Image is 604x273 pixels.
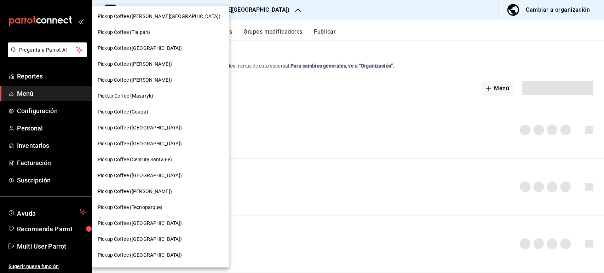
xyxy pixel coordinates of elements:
div: Pickup Coffee (Tecnoparque) [92,199,229,215]
span: Pickup Coffee ([GEOGRAPHIC_DATA]) [98,45,182,52]
div: Pickup Coffee ([GEOGRAPHIC_DATA]) [92,136,229,152]
div: Pickup Coffee (Century Santa Fe) [92,152,229,168]
div: PickUp Coffee (Masaryk) [92,88,229,104]
span: Pickup Coffee ([GEOGRAPHIC_DATA]) [98,172,182,179]
div: Pickup Coffee (Coapa) [92,104,229,120]
span: Pickup Coffee (Tecnoparque) [98,204,163,211]
div: Pickup Coffee ([PERSON_NAME]) [92,56,229,72]
div: Pickup Coffee ([PERSON_NAME][GEOGRAPHIC_DATA]) [92,8,229,24]
span: Pickup Coffee ([GEOGRAPHIC_DATA]) [98,251,182,259]
div: Pickup Coffee ([PERSON_NAME]) [92,184,229,199]
span: Pickup Coffee (Coapa) [98,108,148,116]
span: Pickup Coffee ([PERSON_NAME]) [98,60,172,68]
span: Pickup Coffee (Tlalpan) [98,29,150,36]
div: Pickup Coffee ([GEOGRAPHIC_DATA]) [92,215,229,231]
span: Pickup Coffee ([PERSON_NAME]) [98,76,172,84]
span: Pickup Coffee ([PERSON_NAME]) [98,188,172,195]
span: Pickup Coffee (Century Santa Fe) [98,156,172,163]
div: Pickup Coffee ([PERSON_NAME]) [92,72,229,88]
span: Pickup Coffee ([GEOGRAPHIC_DATA]) [98,124,182,132]
div: Pickup Coffee ([GEOGRAPHIC_DATA]) [92,231,229,247]
div: Pickup Coffee (Tlalpan) [92,24,229,40]
span: Pickup Coffee ([GEOGRAPHIC_DATA]) [98,236,182,243]
div: Pickup Coffee ([GEOGRAPHIC_DATA]) [92,40,229,56]
div: Pickup Coffee ([GEOGRAPHIC_DATA]) [92,120,229,136]
div: Pickup Coffee ([GEOGRAPHIC_DATA]) [92,168,229,184]
span: Pickup Coffee ([GEOGRAPHIC_DATA]) [98,220,182,227]
span: Pickup Coffee ([GEOGRAPHIC_DATA]) [98,140,182,147]
div: Pickup Coffee ([GEOGRAPHIC_DATA]) [92,247,229,263]
span: PickUp Coffee (Masaryk) [98,92,153,100]
span: Pickup Coffee ([PERSON_NAME][GEOGRAPHIC_DATA]) [98,13,220,20]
